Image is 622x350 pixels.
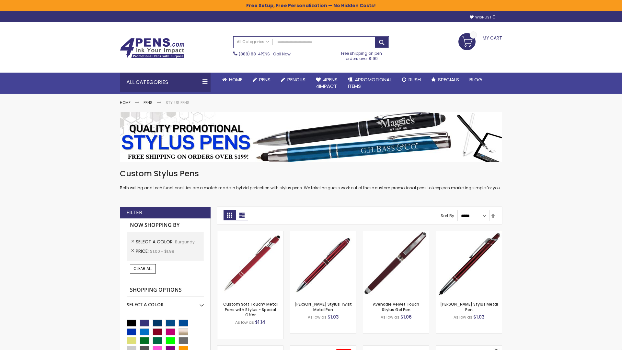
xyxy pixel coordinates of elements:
div: Select A Color [127,297,204,308]
a: Home [217,73,248,87]
a: [PERSON_NAME] Stylus Twist Metal Pen [294,301,352,312]
a: Specials [426,73,464,87]
img: Olson Stylus Metal Pen-Burgundy [436,231,502,297]
strong: Filter [126,209,142,216]
span: Pens [259,76,271,83]
span: Pencils [287,76,305,83]
span: $1.03 [328,314,339,320]
a: [PERSON_NAME] Stylus Metal Pen [440,301,498,312]
span: As low as [454,314,472,320]
img: Avendale Velvet Touch Stylus Gel Pen-Burgundy [363,231,429,297]
span: As low as [381,314,399,320]
span: $1.00 - $1.99 [150,249,174,254]
a: 4Pens4impact [311,73,343,94]
img: 4Pens Custom Pens and Promotional Products [120,38,185,59]
a: 4PROMOTIONALITEMS [343,73,397,94]
h1: Custom Stylus Pens [120,169,502,179]
a: Home [120,100,131,105]
img: Stylus Pens [120,112,502,162]
span: Rush [409,76,421,83]
span: Select A Color [136,239,175,245]
span: $1.14 [255,319,265,325]
strong: Now Shopping by [127,218,204,232]
a: Custom Soft Touch® Metal Pens with Stylus-Burgundy [217,231,283,236]
span: Blog [469,76,482,83]
span: $1.03 [473,314,485,320]
a: Avendale Velvet Touch Stylus Gel Pen-Burgundy [363,231,429,236]
a: Custom Soft Touch® Metal Pens with Stylus - Special Offer [223,301,278,317]
a: Avendale Velvet Touch Stylus Gel Pen [373,301,419,312]
strong: Shopping Options [127,283,204,297]
a: Rush [397,73,426,87]
span: Burgundy [175,239,195,245]
a: Blog [464,73,487,87]
a: Pens [248,73,276,87]
a: All Categories [234,37,272,47]
span: As low as [235,320,254,325]
span: 4PROMOTIONAL ITEMS [348,76,392,89]
span: Specials [438,76,459,83]
a: Wishlist [470,15,496,20]
strong: Grid [224,210,236,220]
strong: Stylus Pens [166,100,190,105]
a: (888) 88-4PENS [239,51,270,57]
span: - Call Now! [239,51,292,57]
span: Home [229,76,242,83]
span: Price [136,248,150,254]
a: Pens [144,100,153,105]
span: As low as [308,314,327,320]
span: All Categories [237,39,269,44]
img: Colter Stylus Twist Metal Pen-Burgundy [290,231,356,297]
span: $1.06 [400,314,412,320]
span: 4Pens 4impact [316,76,338,89]
div: All Categories [120,73,211,92]
a: Pencils [276,73,311,87]
div: Free shipping on pen orders over $199 [335,48,389,61]
img: Custom Soft Touch® Metal Pens with Stylus-Burgundy [217,231,283,297]
label: Sort By [441,213,454,218]
span: Clear All [133,266,152,271]
a: Clear All [130,264,156,273]
div: Both writing and tech functionalities are a match made in hybrid perfection with stylus pens. We ... [120,169,502,191]
a: Colter Stylus Twist Metal Pen-Burgundy [290,231,356,236]
a: Olson Stylus Metal Pen-Burgundy [436,231,502,236]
